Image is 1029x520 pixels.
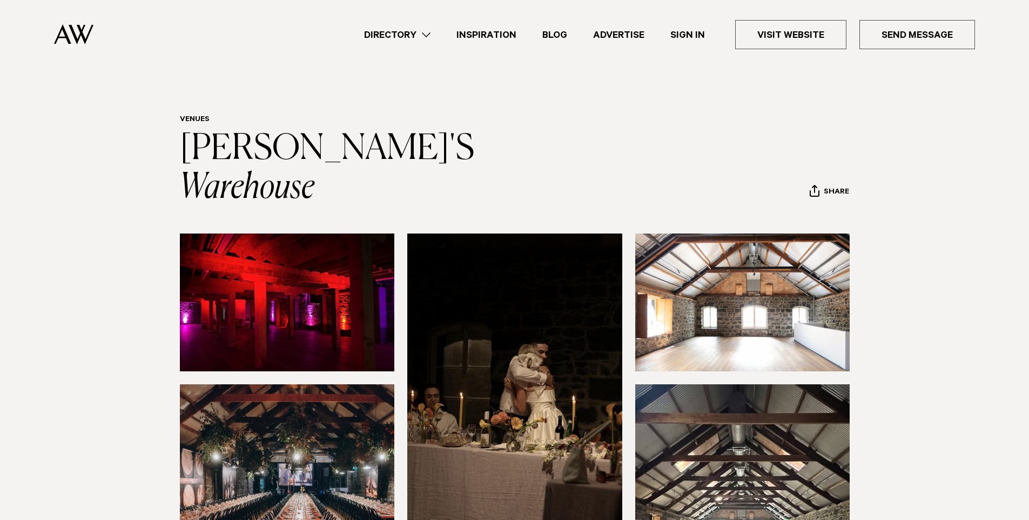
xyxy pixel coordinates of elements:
img: Auckland Weddings Logo [54,24,93,44]
a: Sign In [657,28,718,42]
a: Send Message [859,20,975,49]
button: Share [809,184,850,201]
a: Venues [180,116,210,124]
a: Inspiration [443,28,529,42]
a: Visit Website [735,20,846,49]
a: Advertise [580,28,657,42]
a: Blog [529,28,580,42]
span: Share [824,188,849,198]
a: Directory [351,28,443,42]
a: [PERSON_NAME]'S Warehouse [180,132,480,205]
